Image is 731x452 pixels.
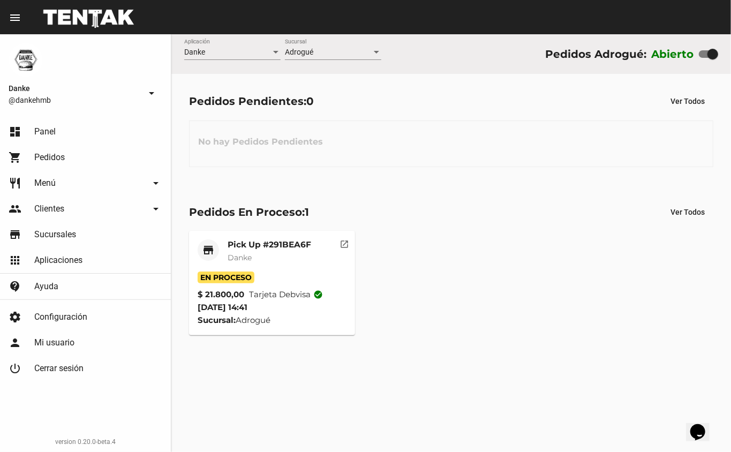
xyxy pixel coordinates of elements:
mat-icon: store [202,244,215,257]
mat-icon: apps [9,254,21,267]
span: Aplicaciones [34,255,82,266]
span: Tarjeta debvisa [249,288,323,301]
span: Sucursales [34,229,76,240]
span: Ver Todos [670,97,705,106]
mat-icon: arrow_drop_down [149,202,162,215]
span: Ayuda [34,281,58,292]
span: Danke [228,253,252,262]
span: 1 [305,206,309,219]
span: Menú [34,178,56,189]
span: Danke [9,82,141,95]
button: Ver Todos [662,92,713,111]
mat-icon: arrow_drop_down [149,177,162,190]
label: Abierto [651,46,694,63]
div: Pedidos En Proceso: [189,204,309,221]
mat-icon: settings [9,311,21,323]
div: Pedidos Pendientes: [189,93,314,110]
img: 1d4517d0-56da-456b-81f5-6111ccf01445.png [9,43,43,77]
span: Configuración [34,312,87,322]
span: Adrogué [285,48,313,56]
span: Pedidos [34,152,65,163]
mat-icon: dashboard [9,125,21,138]
span: Cerrar sesión [34,363,84,374]
mat-icon: arrow_drop_down [145,87,158,100]
mat-card-title: Pick Up #291BEA6F [228,239,311,250]
iframe: chat widget [686,409,720,441]
mat-icon: contact_support [9,280,21,293]
span: Mi usuario [34,337,74,348]
mat-icon: store [9,228,21,241]
span: Clientes [34,204,64,214]
strong: $ 21.800,00 [198,288,244,301]
span: En Proceso [198,272,254,283]
strong: Sucursal: [198,315,236,325]
span: @dankehmb [9,95,141,106]
span: [DATE] 14:41 [198,302,247,312]
mat-icon: power_settings_new [9,362,21,375]
mat-icon: restaurant [9,177,21,190]
span: 0 [306,95,314,108]
h3: No hay Pedidos Pendientes [190,126,331,158]
span: Danke [184,48,205,56]
div: version 0.20.0-beta.4 [9,436,162,447]
span: Ver Todos [670,208,705,216]
div: Adrogué [198,314,347,327]
div: Pedidos Adrogué: [545,46,646,63]
mat-icon: shopping_cart [9,151,21,164]
mat-icon: check_circle [313,290,323,299]
button: Ver Todos [662,202,713,222]
span: Panel [34,126,56,137]
mat-icon: people [9,202,21,215]
mat-icon: open_in_new [340,238,349,247]
mat-icon: menu [9,11,21,24]
mat-icon: person [9,336,21,349]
